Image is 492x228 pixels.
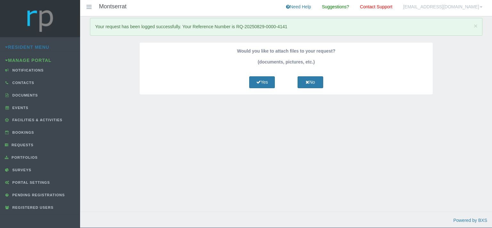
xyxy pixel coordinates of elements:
span: Facilities & Activities [11,118,62,122]
b: (documents, pictures, etc.) [258,59,315,64]
b: Would you like to attach files to your request? [237,48,335,54]
span: Requests [10,143,34,147]
a: No [298,76,323,88]
span: Registered Users [11,206,53,209]
a: Yes [249,76,275,88]
a: Resident Menu [5,45,49,50]
span: Events [11,106,29,110]
span: Contacts [11,81,34,85]
span: Portfolios [10,156,38,159]
div: Your request has been logged successfully. Your Reference Number is RQ-20250829-0000-4141 [90,18,482,36]
span: × [474,22,478,30]
span: Pending Registrations [11,193,65,197]
span: Documents [11,93,38,97]
span: Notifications [11,68,44,72]
a: Powered by BXS [453,218,487,223]
h4: Montserrat [99,4,127,10]
span: Portal Settings [11,181,50,184]
button: Close [474,22,478,29]
span: Surveys [11,168,31,172]
a: Manage Portal [5,58,52,63]
span: Bookings [11,131,34,134]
